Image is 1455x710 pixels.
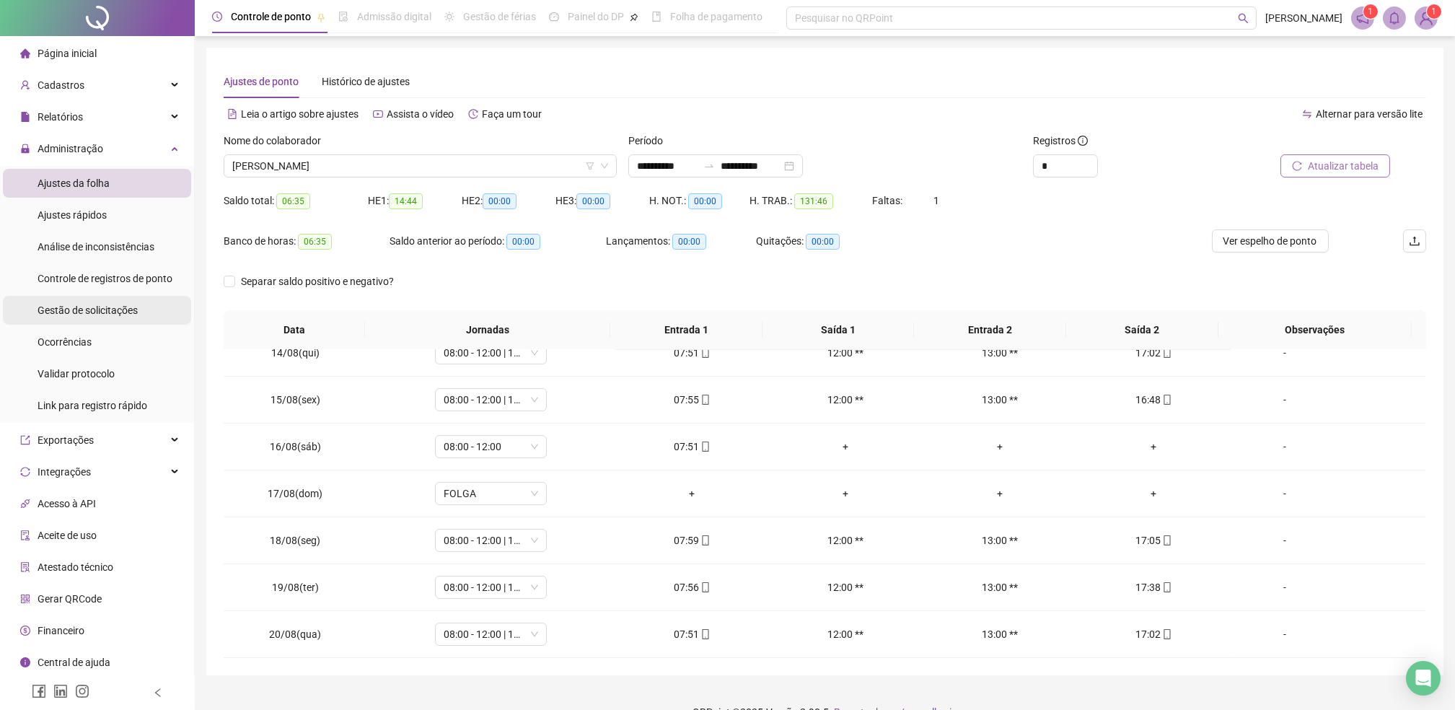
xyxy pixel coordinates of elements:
span: Exportações [38,434,94,446]
span: 14:44 [389,193,423,209]
span: 17/08(dom) [268,488,322,499]
span: 14/08(qui) [271,347,320,359]
span: file [20,112,30,122]
span: 00:00 [506,234,540,250]
span: Admissão digital [357,11,431,22]
img: 80309 [1415,7,1437,29]
span: Controle de ponto [231,11,311,22]
span: info-circle [1078,136,1088,146]
th: Data [224,310,365,350]
div: Banco de horas: [224,233,390,250]
span: home [20,48,30,58]
div: 17:38 [1088,579,1218,595]
div: H. NOT.: [649,193,750,209]
span: mobile [699,582,711,592]
span: down [600,162,609,170]
label: Nome do colaborador [224,133,330,149]
span: sun [444,12,454,22]
span: Ver espelho de ponto [1223,233,1317,249]
span: upload [1409,235,1420,247]
span: sync [20,467,30,477]
span: Central de ajuda [38,657,110,668]
th: Saída 2 [1066,310,1218,350]
span: pushpin [317,13,325,22]
span: Validar protocolo [38,368,115,380]
div: HE 2: [462,193,555,209]
span: Faça um tour [482,108,542,120]
span: 08:00 - 12:00 | 13:00 - 17:00 [444,577,538,598]
span: Faltas: [872,195,905,206]
span: solution [20,562,30,572]
span: mobile [1161,582,1172,592]
span: mobile [1161,535,1172,545]
span: Gestão de férias [463,11,536,22]
div: Open Intercom Messenger [1406,661,1441,696]
span: lock [20,144,30,154]
span: 08:00 - 12:00 | 13:00 - 17:00 [444,389,538,411]
span: Link para registro rápido [38,400,147,411]
span: 19/08(ter) [272,582,319,593]
span: export [20,435,30,445]
span: 08:00 - 12:00 [444,436,538,457]
div: 07:59 [626,532,757,548]
span: Controle de registros de ponto [38,273,172,284]
span: mobile [699,395,711,405]
span: 00:00 [688,193,722,209]
span: Ajustes rápidos [38,209,107,221]
div: + [1088,439,1218,455]
span: reload [1292,161,1302,171]
div: 17:02 [1088,626,1218,642]
span: 00:00 [576,193,610,209]
div: Saldo anterior ao período: [390,233,606,250]
div: + [934,486,1065,501]
span: Atestado técnico [38,561,113,573]
span: facebook [32,684,46,698]
span: Administração [38,143,103,154]
span: Ajustes de ponto [224,76,299,87]
span: Financeiro [38,625,84,636]
span: bell [1388,12,1401,25]
th: Saída 1 [762,310,915,350]
span: Gestão de solicitações [38,304,138,316]
span: mobile [699,348,711,358]
span: swap [1302,109,1312,119]
th: Entrada 2 [914,310,1066,350]
span: mobile [1161,629,1172,639]
div: - [1242,392,1327,408]
span: 15/08(sex) [271,394,320,406]
span: JOSÉ WILSON ARRUDA DA COSTA [232,155,608,177]
span: Folha de pagamento [670,11,762,22]
span: Separar saldo positivo e negativo? [235,273,400,289]
span: notification [1356,12,1369,25]
div: - [1242,486,1327,501]
span: 18/08(seg) [270,535,320,546]
span: mobile [699,629,711,639]
div: + [934,439,1065,455]
span: Integrações [38,466,91,478]
span: book [651,12,661,22]
span: user-add [20,80,30,90]
span: Relatórios [38,111,83,123]
span: 06:35 [276,193,310,209]
div: - [1242,345,1327,361]
span: left [153,688,163,698]
div: Quitações: [756,233,900,250]
span: 06:35 [298,234,332,250]
span: FOLGA [444,483,538,504]
div: Saldo total: [224,193,368,209]
th: Observações [1218,310,1412,350]
span: 1 [1432,6,1437,17]
span: 00:00 [483,193,516,209]
span: 1 [1368,6,1373,17]
span: dashboard [549,12,559,22]
span: [PERSON_NAME] [1265,10,1342,26]
button: Atualizar tabela [1280,154,1390,177]
div: 17:02 [1088,345,1218,361]
div: - [1242,532,1327,548]
span: dollar [20,626,30,636]
span: Observações [1230,322,1400,338]
span: 16/08(sáb) [270,441,321,452]
div: + [1088,486,1218,501]
span: 08:00 - 12:00 | 13:00 - 17:00 [444,623,538,645]
span: Assista o vídeo [387,108,454,120]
